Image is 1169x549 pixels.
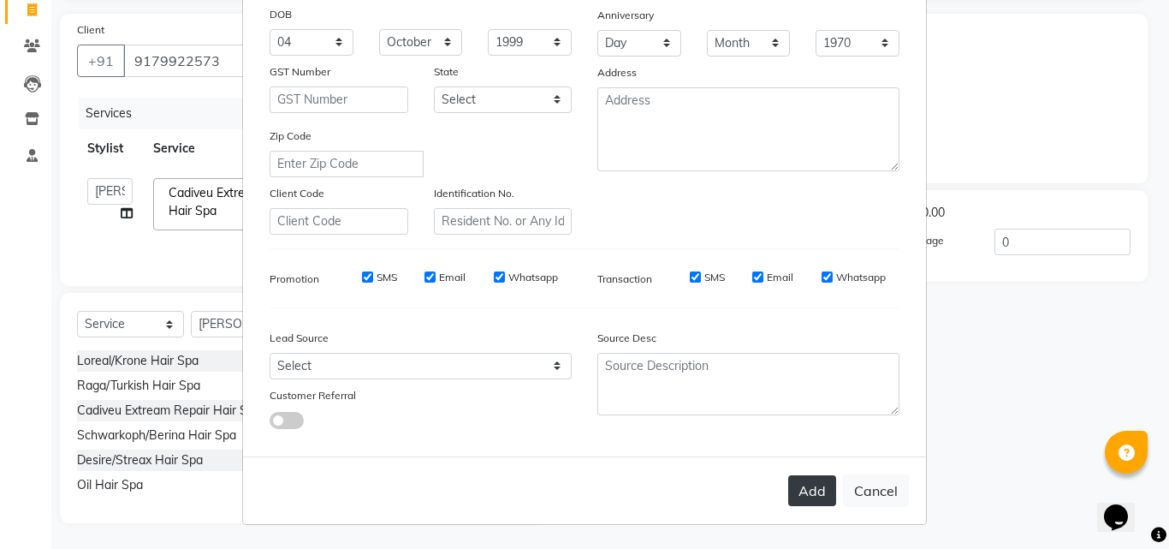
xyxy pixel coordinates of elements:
[270,87,408,113] input: GST Number
[597,272,652,287] label: Transaction
[597,331,656,346] label: Source Desc
[767,270,793,285] label: Email
[836,270,886,285] label: Whatsapp
[270,208,408,235] input: Client Code
[270,7,292,22] label: DOB
[270,64,330,80] label: GST Number
[597,8,654,23] label: Anniversary
[270,151,424,177] input: Enter Zip Code
[270,388,356,403] label: Customer Referral
[788,475,836,506] button: Add
[270,331,329,346] label: Lead Source
[704,270,725,285] label: SMS
[434,186,514,201] label: Identification No.
[270,186,324,201] label: Client Code
[1097,480,1152,532] iframe: chat widget
[377,270,397,285] label: SMS
[439,270,466,285] label: Email
[843,474,909,507] button: Cancel
[270,128,312,144] label: Zip Code
[434,208,573,235] input: Resident No. or Any Id
[597,65,637,81] label: Address
[270,272,319,287] label: Promotion
[508,270,558,285] label: Whatsapp
[434,64,459,80] label: State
